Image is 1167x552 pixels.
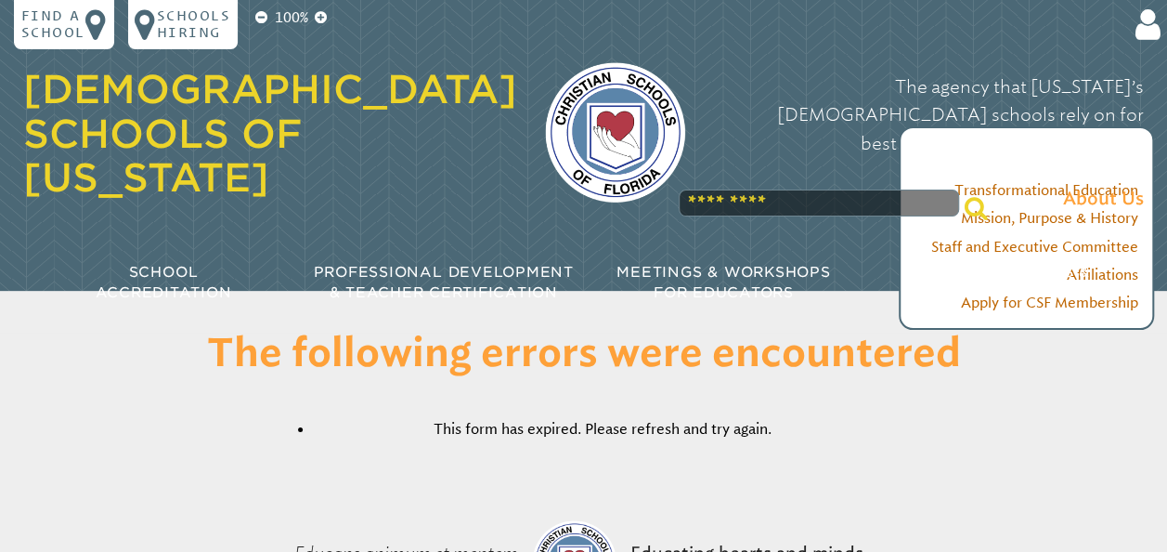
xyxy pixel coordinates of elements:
[931,239,1138,256] a: Staff and Executive Committee
[157,7,231,43] p: Schools Hiring
[96,264,232,302] span: School Accreditation
[616,264,830,302] span: Meetings & Workshops for Educators
[313,419,892,440] li: This form has expired. Please refresh and try again.
[134,333,1033,377] h1: The following errors were encountered
[713,73,1144,214] p: The agency that [US_STATE]’s [DEMOGRAPHIC_DATA] schools rely on for best practices in accreditati...
[21,7,85,43] p: Find a school
[23,66,517,201] a: [DEMOGRAPHIC_DATA] Schools of [US_STATE]
[1063,186,1144,214] span: About Us
[271,7,312,29] p: 100%
[545,62,685,203] img: csf-logo-web-colors.png
[314,264,574,302] span: Professional Development & Teacher Certification
[909,264,1098,302] span: Education News & Legislative Updates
